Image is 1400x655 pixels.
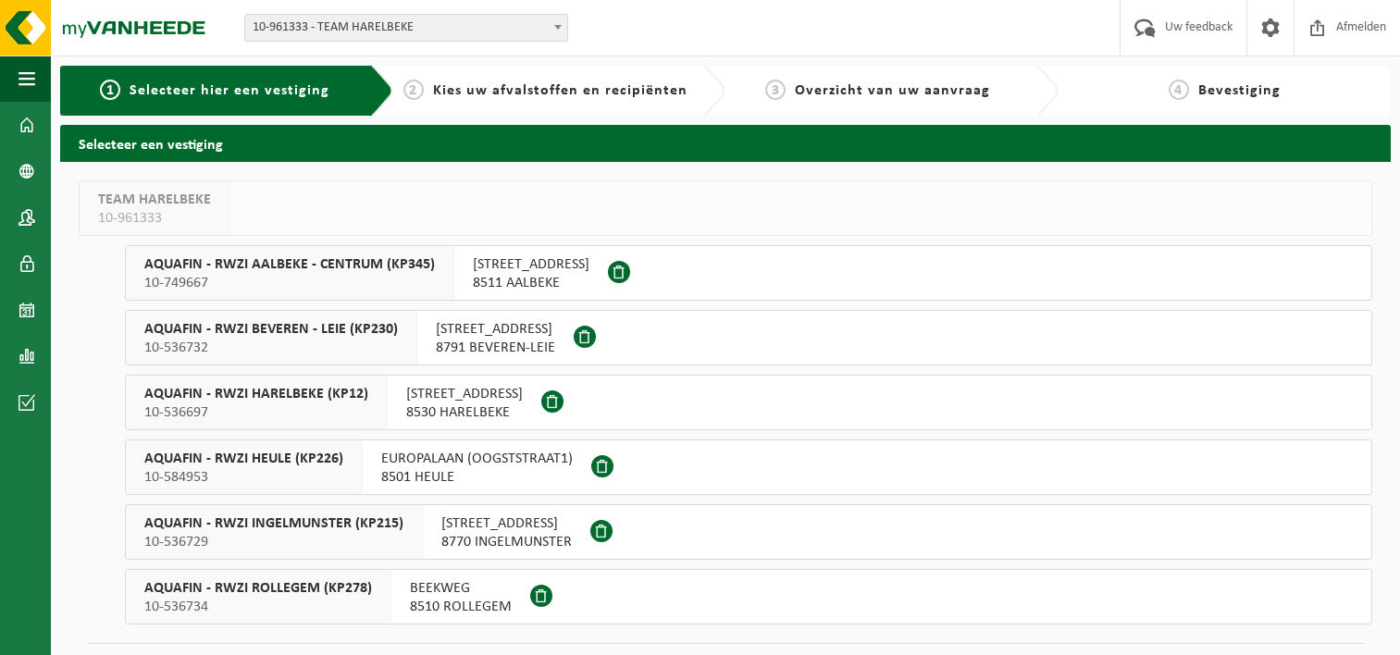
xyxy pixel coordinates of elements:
[436,320,555,339] span: [STREET_ADDRESS]
[410,598,512,616] span: 8510 ROLLEGEM
[436,339,555,357] span: 8791 BEVEREN-LEIE
[441,533,572,551] span: 8770 INGELMUNSTER
[130,83,329,98] span: Selecteer hier een vestiging
[473,274,589,292] span: 8511 AALBEKE
[795,83,990,98] span: Overzicht van uw aanvraag
[144,533,403,551] span: 10-536729
[144,255,435,274] span: AQUAFIN - RWZI AALBEKE - CENTRUM (KP345)
[403,80,424,100] span: 2
[406,385,523,403] span: [STREET_ADDRESS]
[1198,83,1281,98] span: Bevestiging
[381,468,573,487] span: 8501 HEULE
[441,514,572,533] span: [STREET_ADDRESS]
[144,339,398,357] span: 10-536732
[100,80,120,100] span: 1
[125,310,1372,365] button: AQUAFIN - RWZI BEVEREN - LEIE (KP230) 10-536732 [STREET_ADDRESS]8791 BEVEREN-LEIE
[144,514,403,533] span: AQUAFIN - RWZI INGELMUNSTER (KP215)
[765,80,786,100] span: 3
[410,579,512,598] span: BEEKWEG
[433,83,688,98] span: Kies uw afvalstoffen en recipiënten
[144,385,368,403] span: AQUAFIN - RWZI HARELBEKE (KP12)
[125,504,1372,560] button: AQUAFIN - RWZI INGELMUNSTER (KP215) 10-536729 [STREET_ADDRESS]8770 INGELMUNSTER
[144,403,368,422] span: 10-536697
[125,569,1372,624] button: AQUAFIN - RWZI ROLLEGEM (KP278) 10-536734 BEEKWEG8510 ROLLEGEM
[125,245,1372,301] button: AQUAFIN - RWZI AALBEKE - CENTRUM (KP345) 10-749667 [STREET_ADDRESS]8511 AALBEKE
[98,209,211,228] span: 10-961333
[144,579,372,598] span: AQUAFIN - RWZI ROLLEGEM (KP278)
[473,255,589,274] span: [STREET_ADDRESS]
[144,274,435,292] span: 10-749667
[406,403,523,422] span: 8530 HARELBEKE
[245,15,567,41] span: 10-961333 - TEAM HARELBEKE
[244,14,568,42] span: 10-961333 - TEAM HARELBEKE
[144,450,343,468] span: AQUAFIN - RWZI HEULE (KP226)
[381,450,573,468] span: EUROPALAAN (OOGSTSTRAAT1)
[144,320,398,339] span: AQUAFIN - RWZI BEVEREN - LEIE (KP230)
[98,191,211,209] span: TEAM HARELBEKE
[144,468,343,487] span: 10-584953
[125,375,1372,430] button: AQUAFIN - RWZI HARELBEKE (KP12) 10-536697 [STREET_ADDRESS]8530 HARELBEKE
[144,598,372,616] span: 10-536734
[125,439,1372,495] button: AQUAFIN - RWZI HEULE (KP226) 10-584953 EUROPALAAN (OOGSTSTRAAT1)8501 HEULE
[60,125,1391,161] h2: Selecteer een vestiging
[1169,80,1189,100] span: 4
